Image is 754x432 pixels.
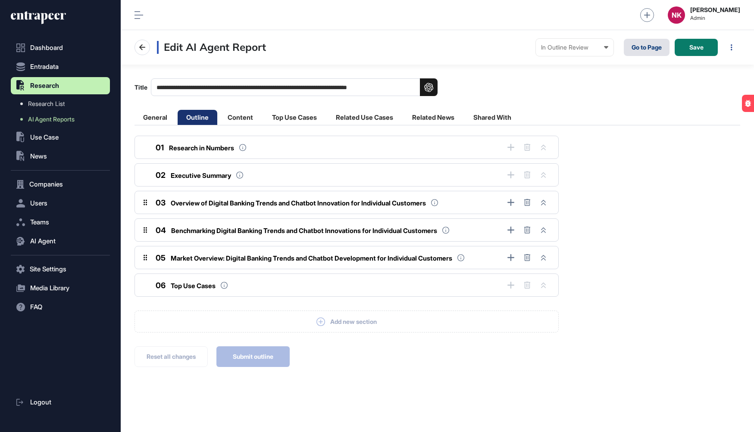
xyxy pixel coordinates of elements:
[156,253,166,262] span: 05
[11,129,110,146] button: Use Case
[675,39,718,56] button: Save
[135,78,438,96] label: Title
[29,181,63,188] span: Companies
[690,6,740,13] strong: [PERSON_NAME]
[11,77,110,94] button: Research
[30,238,56,245] span: AI Agent
[30,304,42,311] span: FAQ
[465,110,520,125] li: Shared With
[30,153,47,160] span: News
[11,298,110,316] button: FAQ
[11,176,110,193] button: Companies
[30,82,59,89] span: Research
[30,44,63,51] span: Dashboard
[327,110,402,125] li: Related Use Cases
[30,219,49,226] span: Teams
[668,6,685,24] button: NK
[690,15,740,21] span: Admin
[11,214,110,231] button: Teams
[28,116,75,123] span: AI Agent Reports
[30,399,51,406] span: Logout
[171,199,426,207] span: Overview of Digital Banking Trends and Chatbot Innovation for Individual Customers
[11,233,110,250] button: AI Agent
[624,39,670,56] a: Go to Page
[156,143,164,152] span: 01
[178,110,217,125] li: Outline
[11,394,110,411] a: Logout
[156,226,166,235] span: 04
[11,261,110,278] button: Site Settings
[30,285,69,292] span: Media Library
[169,144,234,152] span: Research in Numbers
[15,112,110,127] a: AI Agent Reports
[156,171,166,180] span: 02
[135,110,176,125] li: General
[171,282,216,290] span: Top Use Cases
[11,195,110,212] button: Users
[156,198,166,207] span: 03
[151,78,438,96] input: Title
[156,281,166,290] span: 06
[28,100,65,107] span: Research List
[15,96,110,112] a: Research List
[30,134,59,141] span: Use Case
[30,63,59,70] span: Entradata
[11,280,110,297] button: Media Library
[11,58,110,75] button: Entradata
[219,110,262,125] li: Content
[171,171,231,180] span: Executive Summary
[157,41,266,54] h3: Edit AI Agent Report
[30,266,66,273] span: Site Settings
[11,148,110,165] button: News
[689,44,704,50] span: Save
[541,44,608,51] div: In Outline Review
[11,39,110,56] a: Dashboard
[171,254,452,262] span: Market Overview: Digital Banking Trends and Chatbot Development for Individual Customers
[263,110,325,125] li: Top Use Cases
[404,110,463,125] li: Related News
[30,200,47,207] span: Users
[171,227,437,235] span: Benchmarking Digital Banking Trends and Chatbot Innovations for Individual Customers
